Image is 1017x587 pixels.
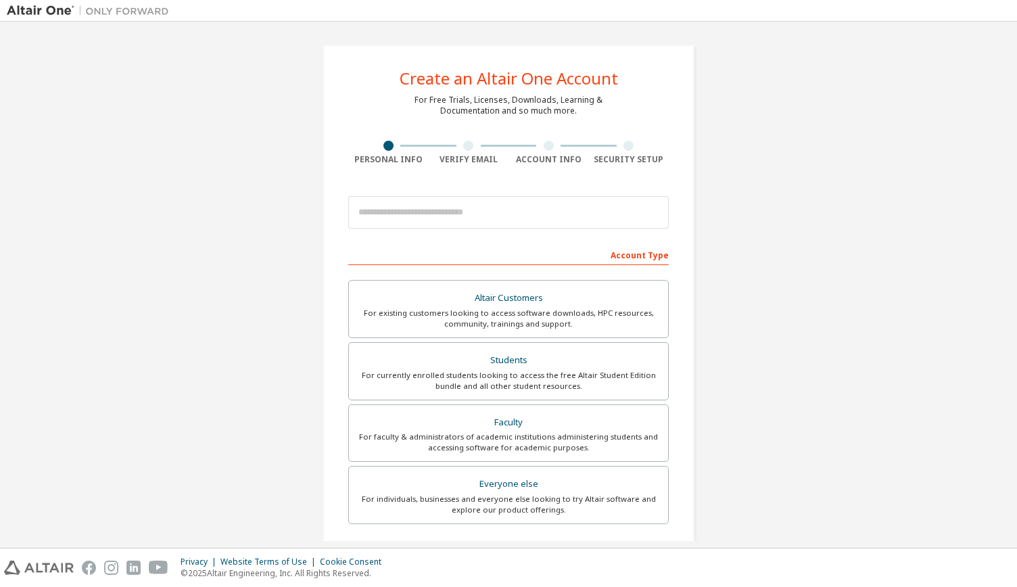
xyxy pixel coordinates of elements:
div: For existing customers looking to access software downloads, HPC resources, community, trainings ... [357,308,660,329]
img: youtube.svg [149,561,168,575]
div: Account Type [348,243,669,265]
div: For Free Trials, Licenses, Downloads, Learning & Documentation and so much more. [415,95,602,116]
div: Account Info [509,154,589,165]
div: Students [357,351,660,370]
img: facebook.svg [82,561,96,575]
img: Altair One [7,4,176,18]
div: Altair Customers [357,289,660,308]
img: instagram.svg [104,561,118,575]
div: For faculty & administrators of academic institutions administering students and accessing softwa... [357,431,660,453]
div: Verify Email [429,154,509,165]
div: Cookie Consent [320,557,389,567]
div: Website Terms of Use [220,557,320,567]
div: Faculty [357,413,660,432]
div: Privacy [181,557,220,567]
div: Personal Info [348,154,429,165]
div: Security Setup [589,154,669,165]
div: Create an Altair One Account [400,70,618,87]
div: Everyone else [357,475,660,494]
p: © 2025 Altair Engineering, Inc. All Rights Reserved. [181,567,389,579]
img: linkedin.svg [126,561,141,575]
div: For individuals, businesses and everyone else looking to try Altair software and explore our prod... [357,494,660,515]
img: altair_logo.svg [4,561,74,575]
div: For currently enrolled students looking to access the free Altair Student Edition bundle and all ... [357,370,660,392]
